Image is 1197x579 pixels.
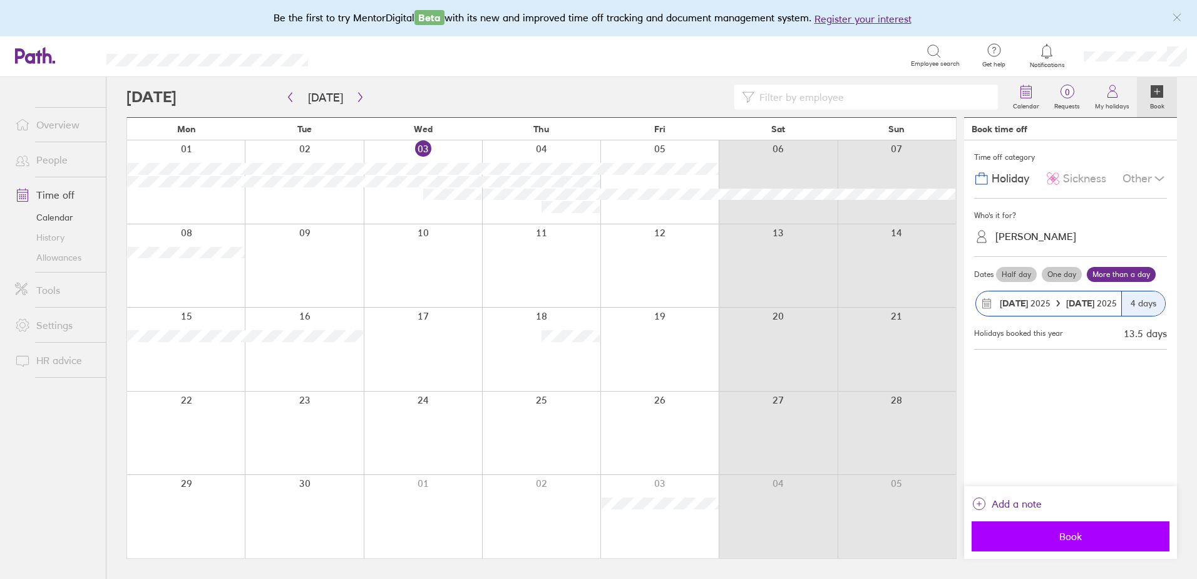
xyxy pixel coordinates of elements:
[5,182,106,207] a: Time off
[992,172,1029,185] span: Holiday
[974,329,1063,338] div: Holidays booked this year
[1066,298,1117,308] span: 2025
[996,267,1037,282] label: Half day
[1047,87,1087,97] span: 0
[1047,99,1087,110] label: Requests
[974,148,1167,167] div: Time off category
[414,10,444,25] span: Beta
[1042,267,1082,282] label: One day
[5,147,106,172] a: People
[1000,298,1028,309] strong: [DATE]
[972,521,1169,551] button: Book
[1124,328,1167,339] div: 13.5 days
[1027,61,1067,69] span: Notifications
[5,313,106,338] a: Settings
[274,10,924,26] div: Be the first to try MentorDigital with its new and improved time off tracking and document manage...
[5,112,106,137] a: Overview
[1087,267,1156,282] label: More than a day
[5,207,106,227] a: Calendar
[1063,172,1106,185] span: Sickness
[1047,77,1087,117] a: 0Requests
[5,348,106,373] a: HR advice
[1087,77,1137,117] a: My holidays
[1087,99,1137,110] label: My holidays
[5,227,106,248] a: History
[974,270,994,279] span: Dates
[974,284,1167,323] button: [DATE] 2025[DATE] 20254 days
[771,124,785,134] span: Sat
[5,248,106,268] a: Allowances
[995,231,1076,243] div: [PERSON_NAME]
[342,50,374,61] div: Search
[1066,298,1097,309] strong: [DATE]
[1005,99,1047,110] label: Calendar
[1005,77,1047,117] a: Calendar
[1143,99,1172,110] label: Book
[1121,291,1165,316] div: 4 days
[974,61,1014,68] span: Get help
[972,124,1027,134] div: Book time off
[533,124,549,134] span: Thu
[1137,77,1177,117] a: Book
[298,87,353,108] button: [DATE]
[414,124,433,134] span: Wed
[5,278,106,303] a: Tools
[972,494,1042,514] button: Add a note
[1123,167,1167,190] div: Other
[177,124,196,134] span: Mon
[297,124,312,134] span: Tue
[911,60,960,68] span: Employee search
[974,206,1167,225] div: Who's it for?
[654,124,665,134] span: Fri
[814,11,912,26] button: Register your interest
[888,124,905,134] span: Sun
[1000,298,1051,308] span: 2025
[980,531,1161,542] span: Book
[992,494,1042,514] span: Add a note
[754,85,990,109] input: Filter by employee
[1027,43,1067,69] a: Notifications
